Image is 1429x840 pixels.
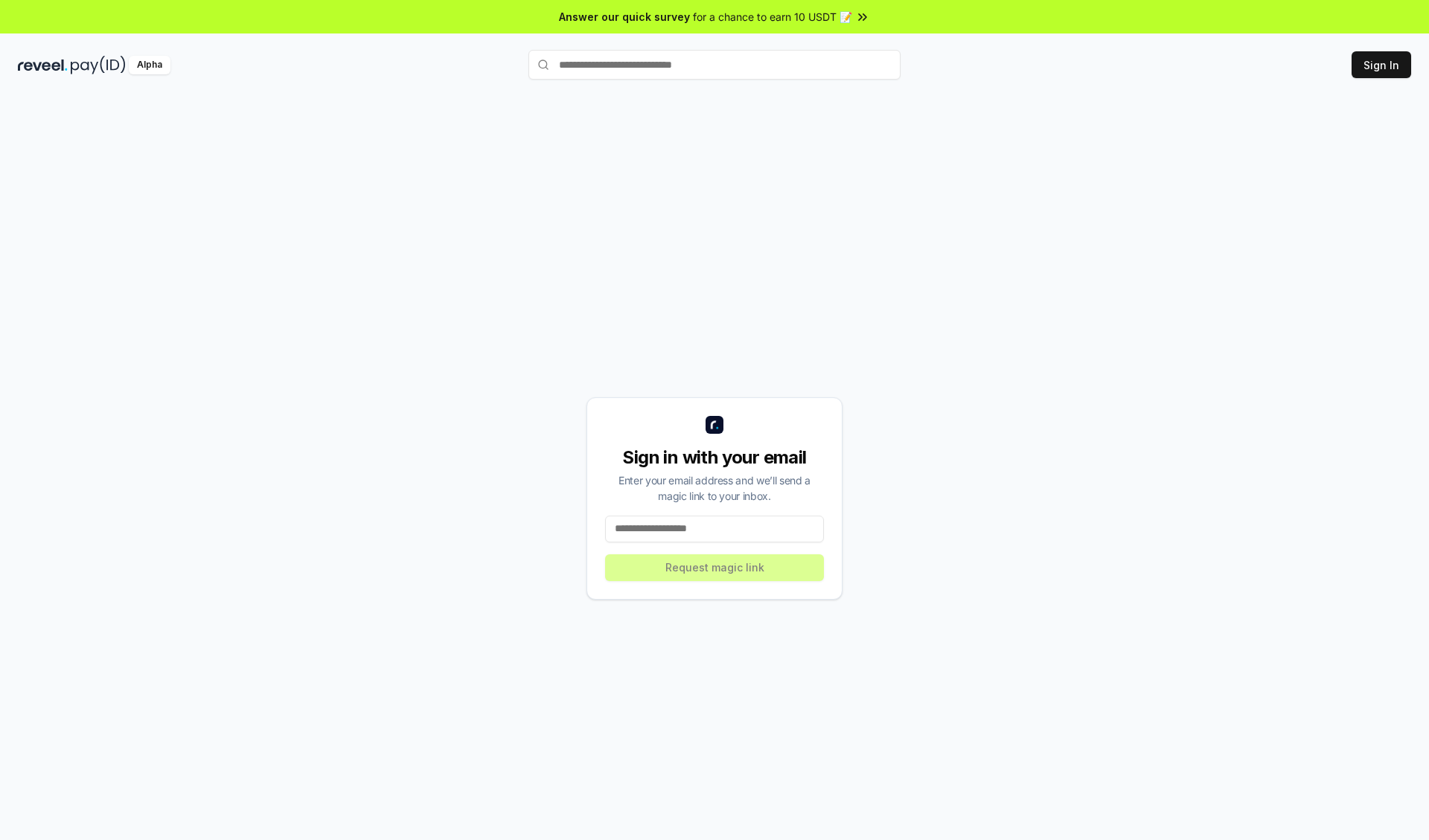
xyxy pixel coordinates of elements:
img: pay_id [71,56,126,74]
button: Sign In [1352,51,1411,78]
div: Alpha [129,56,170,74]
img: reveel_dark [18,56,68,74]
span: for a chance to earn 10 USDT 📝 [693,9,852,25]
span: Answer our quick survey [559,9,690,25]
div: Enter your email address and we’ll send a magic link to your inbox. [605,472,824,504]
div: Sign in with your email [605,446,824,469]
img: logo_small [706,416,723,434]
